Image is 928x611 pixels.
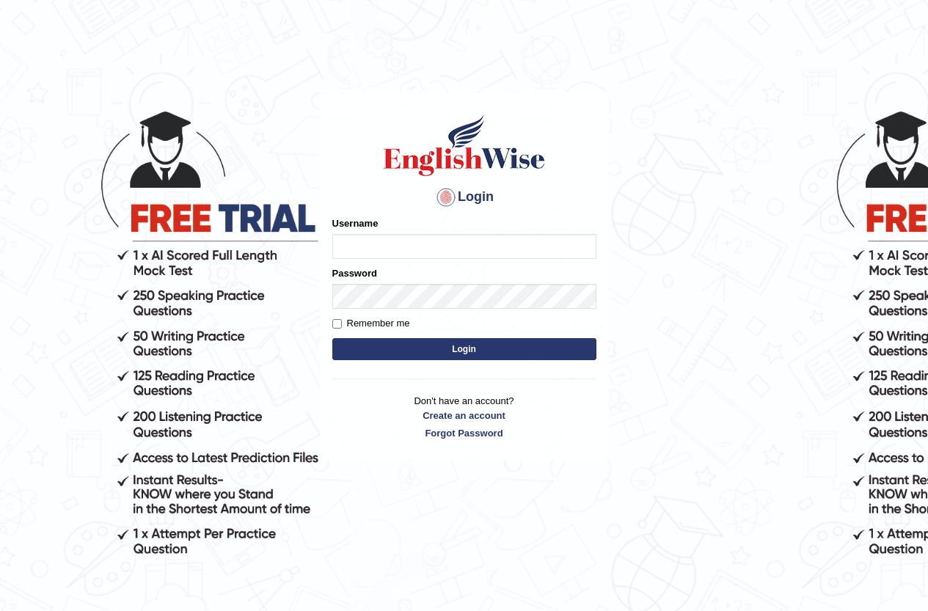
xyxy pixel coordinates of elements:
img: Logo of English Wise sign in for intelligent practice with AI [381,112,548,178]
h4: Login [332,186,596,209]
a: Forgot Password [332,426,596,440]
input: Remember me [332,319,342,329]
p: Don't have an account? [332,394,596,439]
label: Username [332,216,379,230]
label: Password [332,266,377,280]
button: Login [332,338,596,360]
a: Create an account [332,409,596,422]
label: Remember me [332,316,410,331]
